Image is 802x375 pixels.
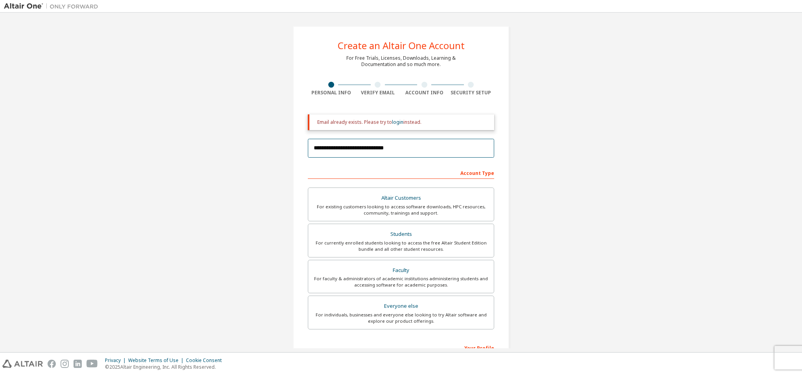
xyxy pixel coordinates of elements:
[313,229,489,240] div: Students
[448,90,495,96] div: Security Setup
[313,204,489,216] div: For existing customers looking to access software downloads, HPC resources, community, trainings ...
[355,90,401,96] div: Verify Email
[74,360,82,368] img: linkedin.svg
[313,301,489,312] div: Everyone else
[308,166,494,179] div: Account Type
[313,312,489,324] div: For individuals, businesses and everyone else looking to try Altair software and explore our prod...
[105,364,226,370] p: © 2025 Altair Engineering, Inc. All Rights Reserved.
[401,90,448,96] div: Account Info
[2,360,43,368] img: altair_logo.svg
[308,341,494,354] div: Your Profile
[313,240,489,252] div: For currently enrolled students looking to access the free Altair Student Edition bundle and all ...
[392,119,403,125] a: login
[186,357,226,364] div: Cookie Consent
[317,119,488,125] div: Email already exists. Please try to instead.
[4,2,102,10] img: Altair One
[338,41,465,50] div: Create an Altair One Account
[86,360,98,368] img: youtube.svg
[313,193,489,204] div: Altair Customers
[313,276,489,288] div: For faculty & administrators of academic institutions administering students and accessing softwa...
[48,360,56,368] img: facebook.svg
[105,357,128,364] div: Privacy
[128,357,186,364] div: Website Terms of Use
[313,265,489,276] div: Faculty
[308,90,355,96] div: Personal Info
[61,360,69,368] img: instagram.svg
[346,55,456,68] div: For Free Trials, Licenses, Downloads, Learning & Documentation and so much more.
